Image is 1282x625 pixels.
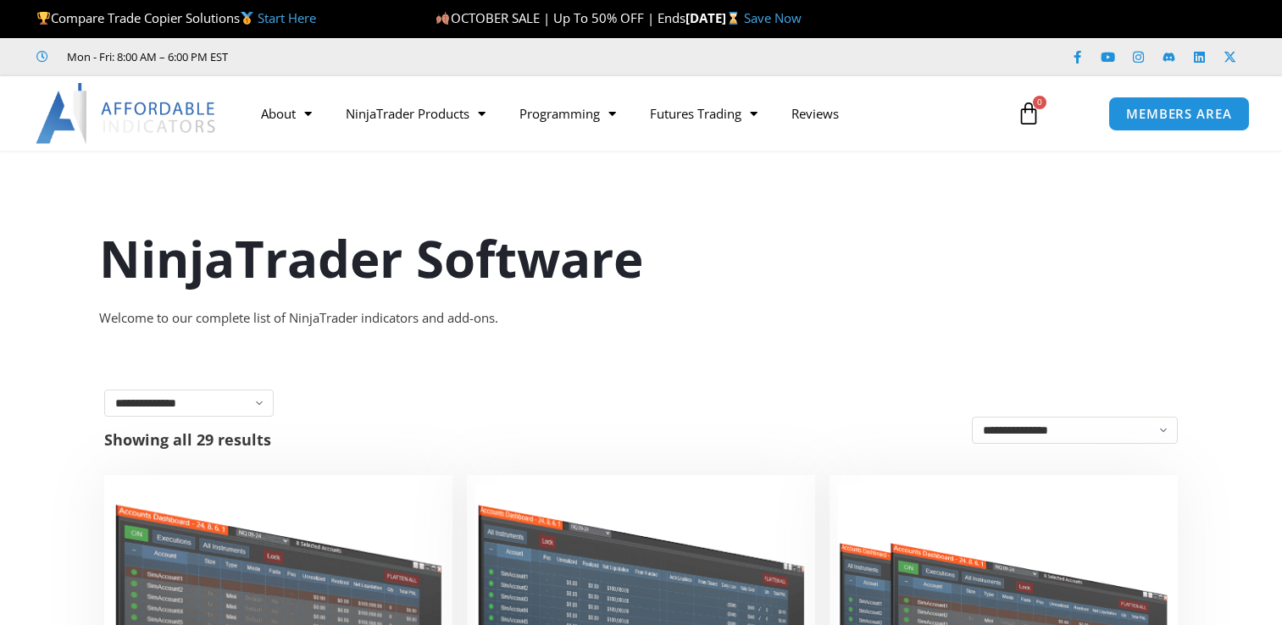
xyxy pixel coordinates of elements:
[436,12,449,25] img: 🍂
[744,9,802,26] a: Save Now
[972,417,1178,444] select: Shop order
[63,47,228,67] span: Mon - Fri: 8:00 AM – 6:00 PM EST
[991,89,1066,138] a: 0
[329,94,502,133] a: NinjaTrader Products
[99,307,1184,330] div: Welcome to our complete list of NinjaTrader indicators and add-ons.
[244,94,1001,133] nav: Menu
[241,12,253,25] img: 🥇
[502,94,633,133] a: Programming
[37,12,50,25] img: 🏆
[104,432,271,447] p: Showing all 29 results
[1126,108,1232,120] span: MEMBERS AREA
[774,94,856,133] a: Reviews
[36,83,218,144] img: LogoAI | Affordable Indicators – NinjaTrader
[99,223,1184,294] h1: NinjaTrader Software
[258,9,316,26] a: Start Here
[685,9,744,26] strong: [DATE]
[252,48,506,65] iframe: Customer reviews powered by Trustpilot
[436,9,685,26] span: OCTOBER SALE | Up To 50% OFF | Ends
[1108,97,1250,131] a: MEMBERS AREA
[727,12,740,25] img: ⌛
[633,94,774,133] a: Futures Trading
[244,94,329,133] a: About
[36,9,316,26] span: Compare Trade Copier Solutions
[1033,96,1046,109] span: 0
